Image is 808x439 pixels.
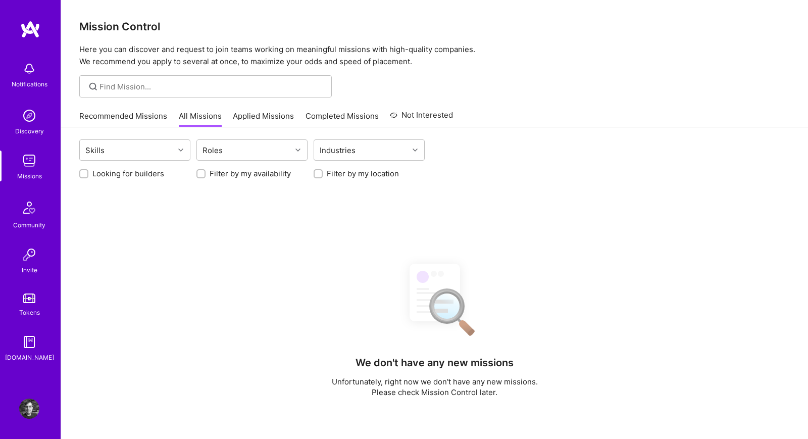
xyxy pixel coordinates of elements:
a: User Avatar [17,399,42,419]
i: icon Chevron [178,148,183,153]
label: Filter by my location [327,168,399,179]
label: Looking for builders [92,168,164,179]
img: tokens [23,294,35,303]
div: [DOMAIN_NAME] [5,352,54,363]
img: discovery [19,106,39,126]
p: Please check Mission Control later. [332,387,538,398]
i: icon Chevron [413,148,418,153]
img: logo [20,20,40,38]
div: Roles [200,143,225,158]
div: Discovery [15,126,44,136]
img: Invite [19,245,39,265]
h3: Mission Control [79,20,790,33]
img: guide book [19,332,39,352]
i: icon Chevron [295,148,300,153]
a: Recommended Missions [79,111,167,127]
a: Completed Missions [306,111,379,127]
div: Missions [17,171,42,181]
img: bell [19,59,39,79]
div: Notifications [12,79,47,89]
img: User Avatar [19,399,39,419]
a: Not Interested [390,109,453,127]
div: Tokens [19,307,40,318]
h4: We don't have any new missions [356,357,514,369]
label: Filter by my availability [210,168,291,179]
img: No Results [392,255,478,343]
div: Community [13,220,45,230]
div: Skills [83,143,107,158]
input: Find Mission... [99,81,324,92]
img: Community [17,196,41,220]
i: icon SearchGrey [87,81,99,92]
div: Industries [317,143,358,158]
a: All Missions [179,111,222,127]
p: Unfortunately, right now we don't have any new missions. [332,376,538,387]
a: Applied Missions [233,111,294,127]
img: teamwork [19,151,39,171]
div: Invite [22,265,37,275]
p: Here you can discover and request to join teams working on meaningful missions with high-quality ... [79,43,790,68]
